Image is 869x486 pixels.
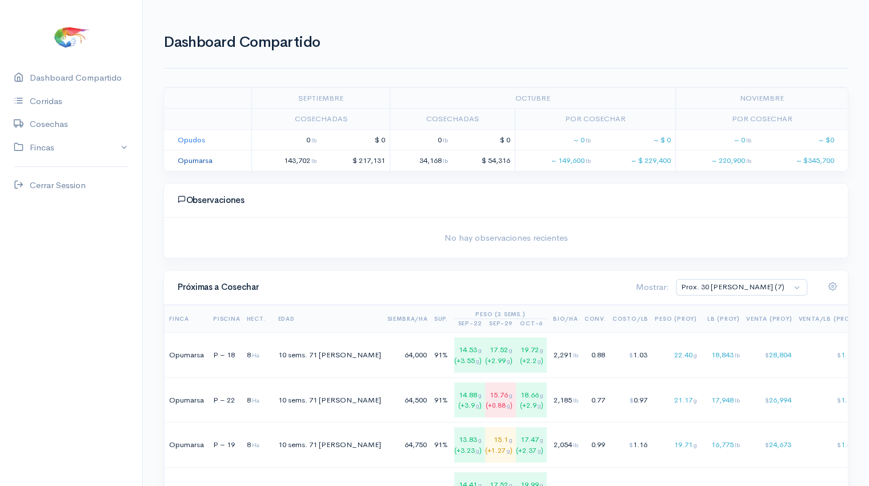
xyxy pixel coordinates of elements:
[515,150,595,171] td: ~ 149,600
[553,439,578,451] div: 2,054
[595,129,676,150] td: ~ $ 0
[478,391,482,399] span: g
[309,350,381,360] span: 71 [PERSON_NAME]
[584,349,606,361] div: 0.88
[629,441,633,449] span: $
[515,109,675,130] td: Por Cosechar
[694,441,697,449] span: g
[538,447,541,455] span: g
[390,87,675,109] td: octubre
[454,356,482,366] div: (+3.55 )
[836,351,840,359] span: $
[165,377,209,423] td: Opumarsa
[798,349,856,361] div: 1.53
[798,395,856,406] div: 1.50
[694,396,697,404] span: g
[509,346,512,354] span: g
[586,157,591,165] span: lb
[165,423,209,468] td: Opumarsa
[247,315,266,322] span: Hect.
[178,282,622,292] h4: Próximas a Cosechar
[756,129,848,150] td: ~ $0
[458,319,482,328] div: sep-22
[311,136,317,144] span: lb
[454,427,485,463] div: 13.83
[630,396,634,404] span: $
[746,136,751,144] span: lb
[707,315,740,322] span: Lb (Proy)
[612,349,648,361] div: 1.03
[387,315,428,322] span: Siembra/Ha
[278,440,307,449] span: 10 sems.
[247,439,266,451] div: 8
[612,315,648,322] span: Costo/Lb
[703,349,740,361] div: 18,843
[507,357,510,365] span: g
[252,150,321,171] td: 143,702
[553,315,578,322] span: Bio/Ha
[454,400,482,411] div: (+3.9 )
[735,351,740,359] span: lb
[278,350,307,360] span: 10 sems.
[387,349,428,361] div: 64,000
[209,423,245,468] td: P – 19
[584,439,606,451] div: 0.99
[209,305,245,333] th: Piscina
[434,349,448,361] div: 91%
[485,445,512,456] div: (+1.27 )
[746,157,751,165] span: lb
[163,34,848,51] h1: Dashboard Compartido
[516,383,547,418] div: 18.66
[434,315,448,322] span: Sup.
[252,351,259,359] span: Ha
[278,395,307,405] span: 10 sems.
[516,400,543,411] div: (+2.9 )
[485,400,512,411] div: (+0.88 )
[507,402,510,409] span: g
[746,349,792,361] div: 28,804
[443,157,448,165] span: lb
[584,315,606,322] span: Conv.
[209,377,245,423] td: P – 22
[694,351,697,359] span: g
[764,396,768,404] span: $
[390,129,452,150] td: 0
[612,439,648,451] div: 1.16
[764,351,768,359] span: $
[509,391,512,399] span: g
[454,337,485,373] div: 14.53
[703,439,740,451] div: 16,775
[476,357,479,365] span: g
[321,129,390,150] td: $ 0
[387,439,428,451] div: 64,750
[655,395,697,406] div: 21.17
[454,445,482,456] div: (+3.23 )
[252,129,321,150] td: 0
[540,391,543,399] span: g
[655,349,697,361] div: 22.40
[675,150,756,171] td: ~ 220,900
[434,439,448,451] div: 91%
[746,395,792,406] div: 26,994
[746,315,792,322] span: Venta (Proy)
[756,150,848,171] td: ~ $345,700
[452,129,515,150] td: $ 0
[655,315,697,322] span: Peso (Proy)
[675,109,848,130] td: Por Cosechar
[746,439,792,451] div: 24,673
[452,150,515,171] td: $ 54,316
[573,441,578,449] span: lb
[485,356,512,366] div: (+2.99 )
[540,436,543,444] span: g
[516,445,543,456] div: (+2.37 )
[629,351,633,359] span: $
[387,395,428,406] div: 64,500
[655,439,697,451] div: 19.71
[478,346,482,354] span: g
[247,349,266,361] div: 8
[209,333,245,378] td: P – 18
[516,427,547,463] div: 17.47
[390,109,515,130] td: Cosechadas
[612,395,648,406] div: 0.97
[573,396,578,404] span: lb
